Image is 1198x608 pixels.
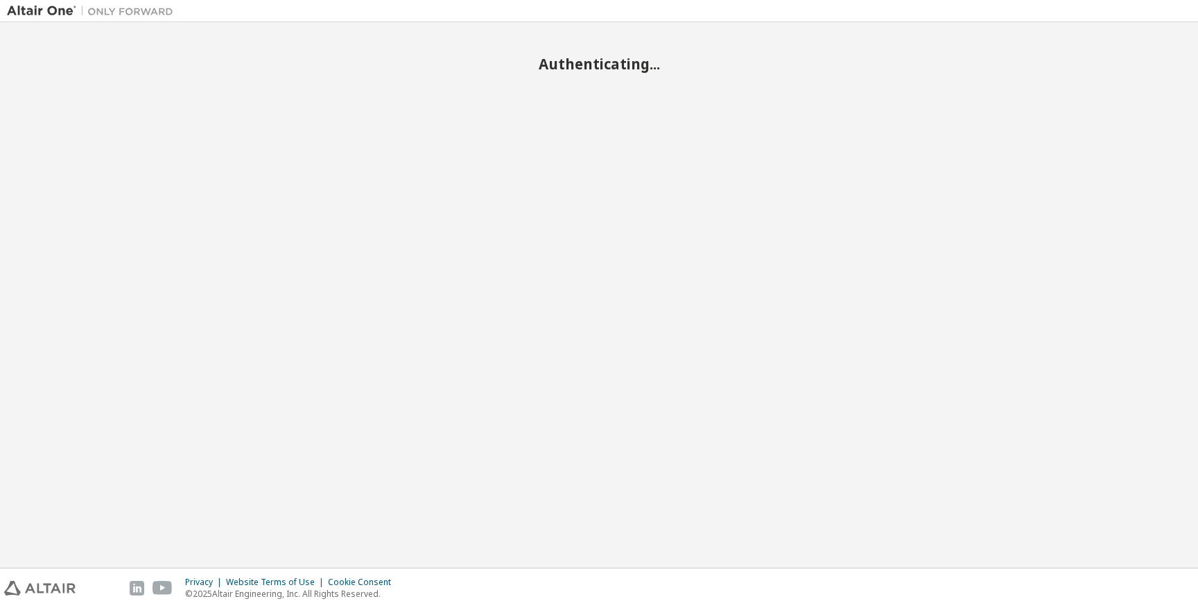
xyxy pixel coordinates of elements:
[4,581,76,596] img: altair_logo.svg
[130,581,144,596] img: linkedin.svg
[7,4,180,18] img: Altair One
[185,588,399,600] p: © 2025 Altair Engineering, Inc. All Rights Reserved.
[185,577,226,588] div: Privacy
[226,577,328,588] div: Website Terms of Use
[7,55,1191,73] h2: Authenticating...
[328,577,399,588] div: Cookie Consent
[153,581,173,596] img: youtube.svg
